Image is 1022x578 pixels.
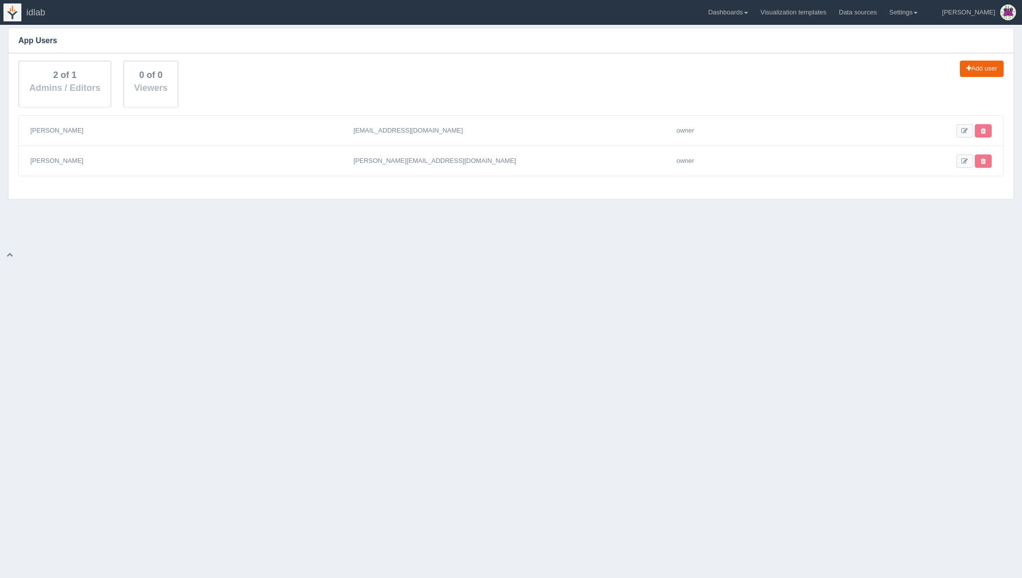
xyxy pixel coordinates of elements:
[349,123,673,138] div: [EMAIL_ADDRESS][DOMAIN_NAME]
[29,69,100,94] div: 2 of 1
[673,123,834,138] div: owner
[975,154,992,168] div: Owners cannot be removed. Please contact us to make ownership changes.
[134,83,168,93] span: Viewers
[673,153,834,168] div: owner
[26,7,45,17] span: idlab
[349,153,673,168] div: [PERSON_NAME][EMAIL_ADDRESS][DOMAIN_NAME]
[134,69,168,94] div: 0 of 0
[960,61,1004,77] a: Add user
[3,3,21,21] img: logo-icon-white-65218e21b3e149ebeb43c0d521b2b0920224ca4d96276e4423216f8668933697.png
[975,124,992,138] div: Owners cannot be removed. Please contact us to make ownership changes.
[942,2,995,22] div: [PERSON_NAME]
[26,153,349,168] div: [PERSON_NAME]
[26,123,349,138] div: [PERSON_NAME]
[8,28,1014,53] h3: App Users
[29,83,100,93] span: Admins / Editors
[1000,4,1016,20] img: Profile Picture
